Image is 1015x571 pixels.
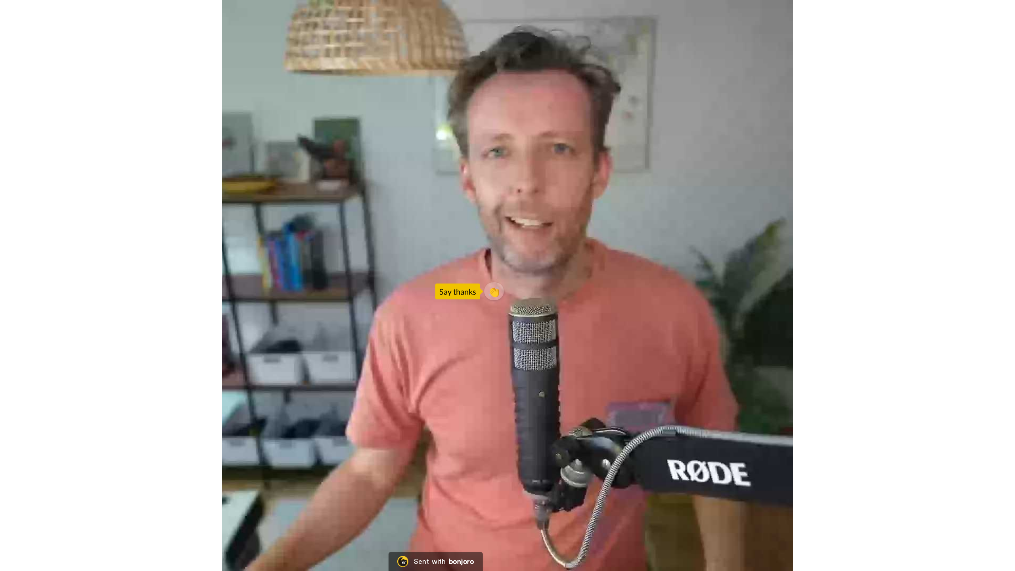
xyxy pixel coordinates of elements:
[389,552,483,571] a: Bonjoro LogoSent withbonjoro
[435,284,480,299] div: Say thanks
[414,558,446,565] div: Sent with
[449,558,474,565] div: bonjoro
[397,556,408,567] img: Bonjoro Logo
[484,285,504,298] span: 👏
[484,282,504,300] button: 👏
